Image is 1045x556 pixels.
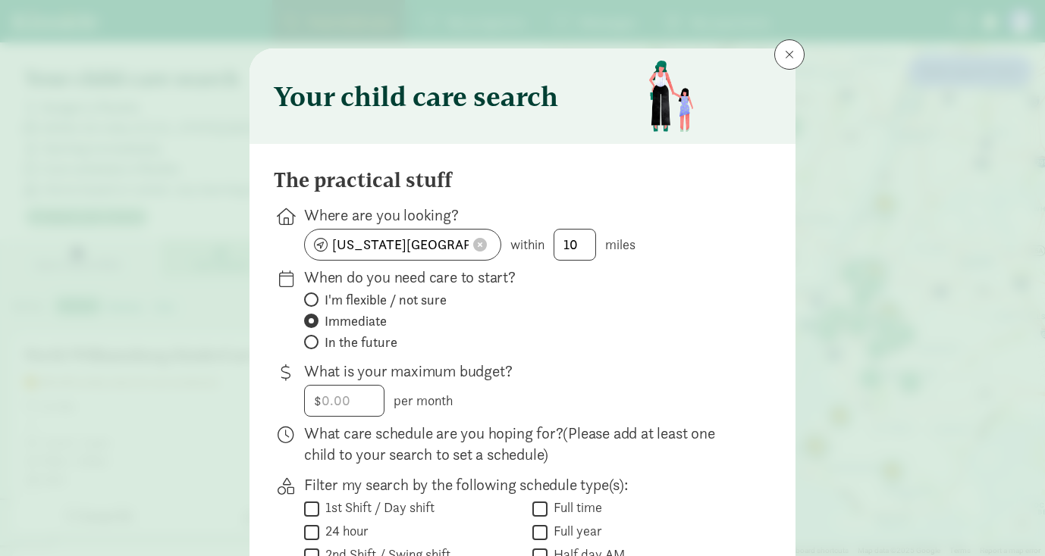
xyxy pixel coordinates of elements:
[304,267,747,288] p: When do you need care to start?
[510,236,544,253] span: within
[325,291,447,309] span: I'm flexible / not sure
[304,423,747,465] p: What care schedule are you hoping for?
[304,205,747,226] p: Where are you looking?
[319,498,435,517] label: 1st Shift / Day shift
[305,386,384,416] input: 0.00
[319,522,369,540] label: 24 hour
[548,522,602,540] label: Full year
[394,392,453,409] span: per month
[304,474,747,495] p: Filter my search by the following schedule type(s):
[548,498,602,517] label: Full time
[325,333,397,351] span: In the future
[274,168,452,192] h4: The practical stuff
[325,312,387,330] span: Immediate
[304,361,747,382] p: What is your maximum budget?
[605,236,635,253] span: miles
[305,230,501,260] input: enter zipcode or address
[304,423,715,464] span: (Please add at least one child to your search to set a schedule)
[274,81,558,111] h3: Your child care search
